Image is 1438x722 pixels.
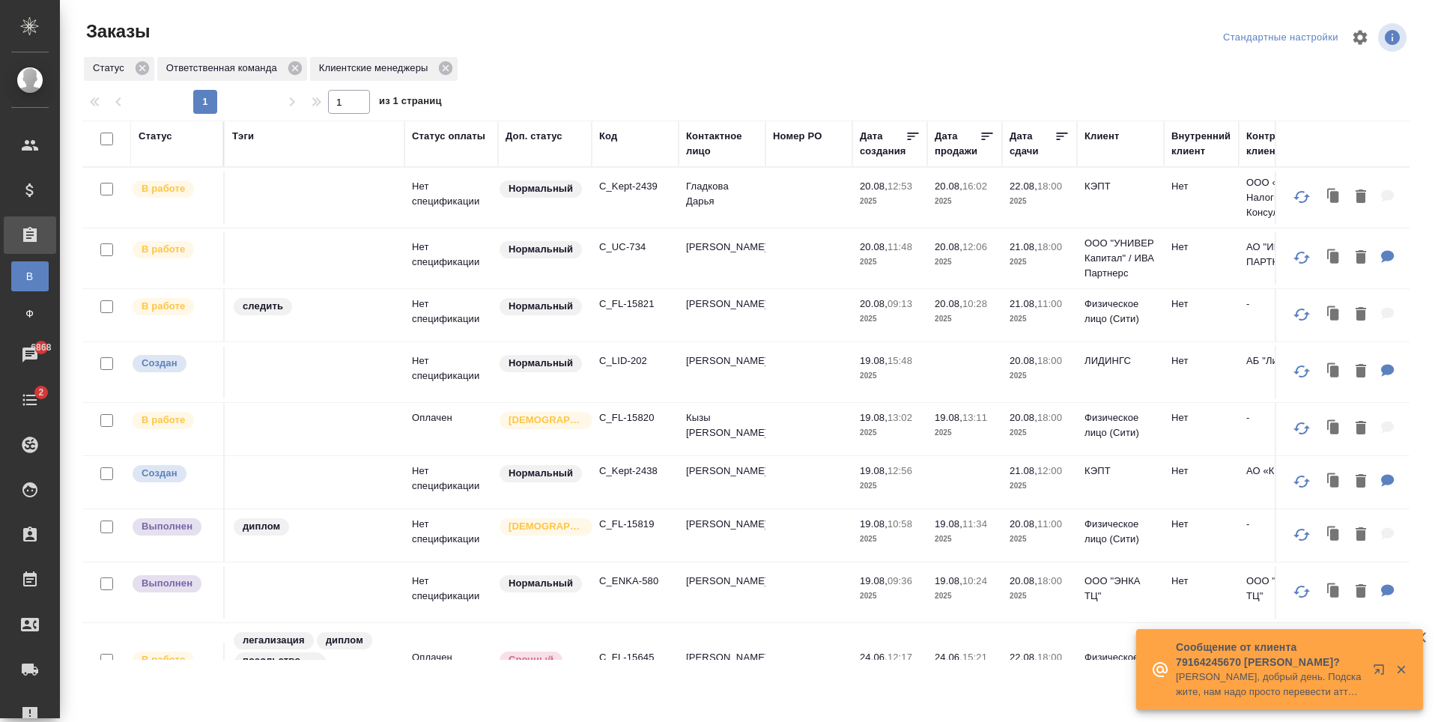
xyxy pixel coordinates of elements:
[1010,479,1070,494] p: 2025
[860,298,888,309] p: 20.08,
[232,297,397,317] div: следить
[1246,240,1318,270] p: АО "ИВА ПАРТНЕРС"
[404,456,498,509] td: Нет спецификации
[1348,577,1374,607] button: Удалить
[498,179,584,199] div: Статус по умолчанию для стандартных заказов
[599,297,671,312] p: C_FL-15821
[599,464,671,479] p: C_Kept-2438
[1320,520,1348,550] button: Клонировать
[1320,467,1348,497] button: Клонировать
[19,306,41,321] span: Ф
[509,299,573,314] p: Нормальный
[509,242,573,257] p: Нормальный
[1246,297,1318,312] p: -
[888,355,912,366] p: 15:48
[22,340,60,355] span: 6868
[1348,467,1374,497] button: Удалить
[1037,575,1062,586] p: 18:00
[935,532,995,547] p: 2025
[166,61,282,76] p: Ответственная команда
[1010,518,1037,530] p: 20.08,
[1284,240,1320,276] button: Обновить
[1171,574,1231,589] p: Нет
[509,576,573,591] p: Нормальный
[888,412,912,423] p: 13:02
[599,517,671,532] p: C_FL-15819
[131,297,216,317] div: Выставляет ПМ после принятия заказа от КМа
[1378,23,1410,52] span: Посмотреть информацию
[860,255,920,270] p: 2025
[1246,410,1318,425] p: -
[142,466,178,481] p: Создан
[679,346,765,398] td: [PERSON_NAME]
[962,298,987,309] p: 10:28
[860,532,920,547] p: 2025
[404,509,498,562] td: Нет спецификации
[679,172,765,224] td: Гладкова Дарья
[935,129,980,159] div: Дата продажи
[1037,355,1062,366] p: 18:00
[935,255,995,270] p: 2025
[412,129,485,144] div: Статус оплаты
[1246,175,1318,220] p: ООО «Кэпт Налоги и Консультирование»
[599,240,671,255] p: C_UC-734
[773,129,822,144] div: Номер PO
[1037,518,1062,530] p: 11:00
[1084,297,1156,327] p: Физическое лицо (Сити)
[888,575,912,586] p: 09:36
[243,653,318,683] p: посольство 0708
[599,574,671,589] p: C_ENKA-580
[599,354,671,368] p: C_LID-202
[962,241,987,252] p: 12:06
[1037,241,1062,252] p: 18:00
[1176,670,1363,700] p: [PERSON_NAME], добрый день. Подскажите, нам надо просто перевести аттестат за 9 класс и справку з...
[82,19,150,43] span: Заказы
[1171,129,1231,159] div: Внутренний клиент
[1284,354,1320,389] button: Обновить
[19,269,41,284] span: В
[1037,412,1062,423] p: 18:00
[860,355,888,366] p: 19.08,
[142,299,185,314] p: В работе
[888,241,912,252] p: 11:48
[1084,129,1119,144] div: Клиент
[1284,410,1320,446] button: Обновить
[1284,574,1320,610] button: Обновить
[1010,589,1070,604] p: 2025
[404,289,498,342] td: Нет спецификации
[686,129,758,159] div: Контактное лицо
[404,172,498,224] td: Нет спецификации
[1010,465,1037,476] p: 21.08,
[962,518,987,530] p: 11:34
[1084,650,1156,680] p: Физическое лицо (Сити)
[679,232,765,285] td: [PERSON_NAME]
[1037,465,1062,476] p: 12:00
[404,403,498,455] td: Оплачен
[860,368,920,383] p: 2025
[1176,640,1363,670] p: Сообщение от клиента 79164245670 [PERSON_NAME]?
[962,575,987,586] p: 10:24
[1386,663,1416,676] button: Закрыть
[142,356,178,371] p: Создан
[935,425,995,440] p: 2025
[1171,464,1231,479] p: Нет
[4,381,56,419] a: 2
[232,129,254,144] div: Тэги
[962,652,987,663] p: 15:21
[1246,574,1318,604] p: ООО "ЭНКА ТЦ"
[1010,129,1055,159] div: Дата сдачи
[1037,180,1062,192] p: 18:00
[860,518,888,530] p: 19.08,
[860,241,888,252] p: 20.08,
[1084,236,1156,281] p: ООО "УНИВЕР Капитал" / ИВА Партнерс
[888,518,912,530] p: 10:58
[935,180,962,192] p: 20.08,
[1084,517,1156,547] p: Физическое лицо (Сити)
[142,519,192,534] p: Выполнен
[935,652,962,663] p: 24.06,
[860,194,920,209] p: 2025
[142,652,185,667] p: В работе
[1010,194,1070,209] p: 2025
[1010,425,1070,440] p: 2025
[888,652,912,663] p: 12:17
